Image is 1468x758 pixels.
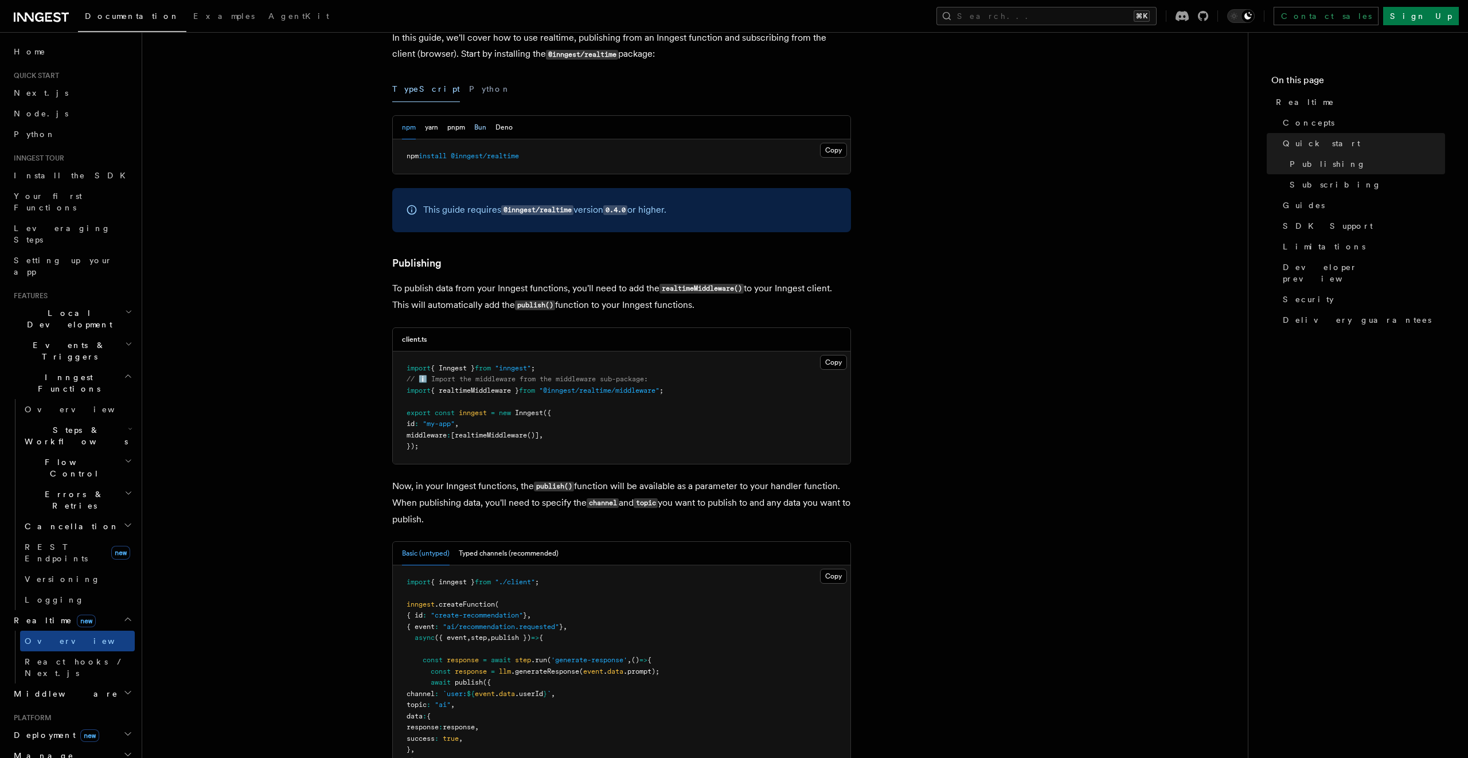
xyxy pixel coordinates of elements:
[425,116,438,139] button: yarn
[1278,236,1445,257] a: Limitations
[534,482,574,491] code: publish()
[407,690,435,698] span: channel
[407,431,447,439] span: middleware
[1283,138,1360,149] span: Quick start
[539,431,543,439] span: ,
[9,186,135,218] a: Your first Functions
[1271,92,1445,112] a: Realtime
[1283,220,1373,232] span: SDK Support
[1278,195,1445,216] a: Guides
[455,431,527,439] span: realtimeMiddleware
[487,634,491,642] span: ,
[9,631,135,683] div: Realtimenew
[9,154,64,163] span: Inngest tour
[551,656,627,664] span: 'generate-response'
[20,521,119,532] span: Cancellation
[475,578,491,586] span: from
[25,657,126,678] span: React hooks / Next.js
[447,431,451,439] span: :
[1278,216,1445,236] a: SDK Support
[14,171,132,180] span: Install the SDK
[78,3,186,32] a: Documentation
[407,701,427,709] span: topic
[1285,174,1445,195] a: Subscribing
[519,386,535,394] span: from
[415,420,419,428] span: :
[415,634,435,642] span: async
[427,701,431,709] span: :
[546,50,618,60] code: @inngest/realtime
[80,729,99,742] span: new
[435,734,439,743] span: :
[451,152,519,160] span: @inngest/realtime
[9,303,135,335] button: Local Development
[25,405,143,414] span: Overview
[1290,179,1381,190] span: Subscribing
[9,725,135,745] button: Deploymentnew
[443,623,559,631] span: "ai/recommendation.requested"
[543,690,547,698] span: }
[392,30,851,62] p: In this guide, we'll cover how to use realtime, publishing from an Inngest function and subscribi...
[435,701,451,709] span: "ai"
[111,546,130,560] span: new
[455,420,459,428] span: ,
[9,307,125,330] span: Local Development
[407,745,411,753] span: }
[407,442,419,450] span: });
[20,484,135,516] button: Errors & Retries
[1290,158,1366,170] span: Publishing
[1278,133,1445,154] a: Quick start
[1283,314,1431,326] span: Delivery guarantees
[9,291,48,300] span: Features
[423,656,443,664] span: const
[515,409,543,417] span: Inngest
[20,452,135,484] button: Flow Control
[1274,7,1379,25] a: Contact sales
[1134,10,1150,22] kbd: ⌘K
[443,690,467,698] span: `user:
[607,667,623,675] span: data
[547,656,551,664] span: (
[25,636,143,646] span: Overview
[474,116,486,139] button: Bun
[431,578,475,586] span: { inngest }
[392,255,442,271] a: Publishing
[14,224,111,244] span: Leveraging Steps
[9,165,135,186] a: Install the SDK
[25,542,88,563] span: REST Endpoints
[85,11,179,21] span: Documentation
[9,83,135,103] a: Next.js
[407,723,439,731] span: response
[419,152,447,160] span: install
[647,656,651,664] span: {
[402,116,416,139] button: npm
[431,364,475,372] span: { Inngest }
[435,623,439,631] span: :
[423,611,427,619] span: :
[523,611,527,619] span: }
[1283,200,1325,211] span: Guides
[9,339,125,362] span: Events & Triggers
[9,683,135,704] button: Middleware
[475,364,491,372] span: from
[9,367,135,399] button: Inngest Functions
[20,456,124,479] span: Flow Control
[392,76,460,102] button: TypeScript
[1278,112,1445,133] a: Concepts
[9,335,135,367] button: Events & Triggers
[539,386,659,394] span: "@inngest/realtime/middleware"
[9,610,135,631] button: Realtimenew
[1276,96,1334,108] span: Realtime
[186,3,261,31] a: Examples
[483,656,487,664] span: =
[431,611,523,619] span: "create-recommendation"
[14,256,112,276] span: Setting up your app
[14,130,56,139] span: Python
[659,284,744,294] code: realtimeMiddleware()
[563,623,567,631] span: ,
[495,578,535,586] span: "./client"
[627,656,631,664] span: ,
[623,667,659,675] span: .prompt);
[9,124,135,144] a: Python
[455,678,483,686] span: publish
